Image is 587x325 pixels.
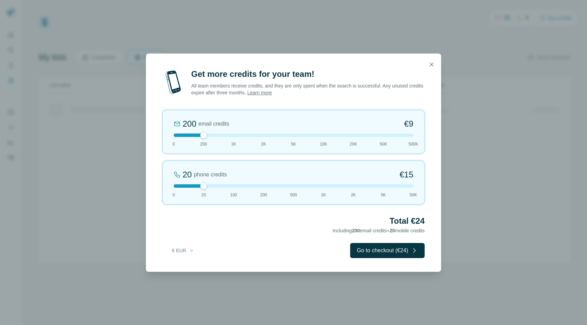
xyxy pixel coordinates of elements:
[381,192,386,198] span: 5K
[173,141,175,147] span: 0
[191,82,425,96] p: All team members receive credits, and they are only spent when the search is successful. Any unus...
[408,141,418,147] span: 500K
[390,228,395,233] span: 20
[400,169,413,180] span: €15
[404,118,413,129] span: €9
[198,120,229,128] span: email credits
[352,228,360,233] span: 200
[333,228,425,233] span: Including email credits + mobile credits
[351,192,356,198] span: 2K
[247,90,272,95] a: Learn more
[194,171,227,179] span: phone credits
[183,169,192,180] div: 20
[350,243,425,258] button: Go to checkout (€24)
[202,192,206,198] span: 20
[320,141,327,147] span: 10K
[261,141,266,147] span: 2K
[350,141,357,147] span: 20K
[162,216,425,227] h2: Total €24
[200,141,207,147] span: 200
[230,192,237,198] span: 100
[290,192,297,198] span: 500
[410,192,417,198] span: 50K
[291,141,296,147] span: 5K
[380,141,387,147] span: 50K
[260,192,267,198] span: 200
[183,118,196,129] div: 200
[167,244,199,257] button: € EUR
[231,141,236,147] span: 1K
[173,192,175,198] span: 0
[321,192,326,198] span: 1K
[162,69,184,96] img: mobile-phone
